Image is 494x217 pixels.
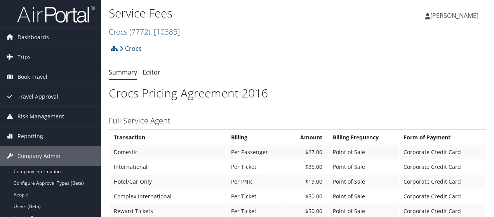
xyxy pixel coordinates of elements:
td: Hotel/Car Only [110,175,226,189]
td: Per Ticket [227,160,285,174]
span: , [ 10385 ] [150,26,180,37]
td: Per Passenger [227,145,285,159]
td: $35.00 [286,160,328,174]
span: Dashboards [17,28,49,47]
th: Billing [227,130,285,144]
h1: Crocs Pricing Agreement 2016 [109,85,486,101]
span: Trips [17,47,31,67]
span: ( 7772 ) [129,26,150,37]
a: [PERSON_NAME] [425,4,486,27]
td: $19.00 [286,175,328,189]
td: Corporate Credit Card [400,175,485,189]
td: Domestic [110,145,226,159]
td: Point of Sale [329,175,399,189]
a: Editor [143,68,160,76]
td: Corporate Credit Card [400,189,485,203]
span: Book Travel [17,67,47,87]
td: $27.00 [286,145,328,159]
td: Complex International [110,189,226,203]
h3: Full Service Agent [109,115,486,126]
span: Reporting [17,127,43,146]
span: [PERSON_NAME] [430,11,478,20]
span: Company Admin [17,146,61,166]
a: Summary [109,68,137,76]
h1: Service Fees [109,5,360,21]
td: Corporate Credit Card [400,145,485,159]
th: Billing Frequency [329,130,399,144]
span: Risk Management [17,107,64,126]
th: Amount [286,130,328,144]
th: Form of Payment [400,130,485,144]
td: International [110,160,226,174]
td: $50.00 [286,189,328,203]
td: Point of Sale [329,145,399,159]
a: Crocs [120,41,142,56]
a: Crocs [109,26,180,37]
td: Per PNR [227,175,285,189]
td: Per Ticket [227,189,285,203]
td: Point of Sale [329,160,399,174]
th: Transaction [110,130,226,144]
img: airportal-logo.png [17,5,95,23]
td: Corporate Credit Card [400,160,485,174]
td: Point of Sale [329,189,399,203]
span: Travel Approval [17,87,58,106]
